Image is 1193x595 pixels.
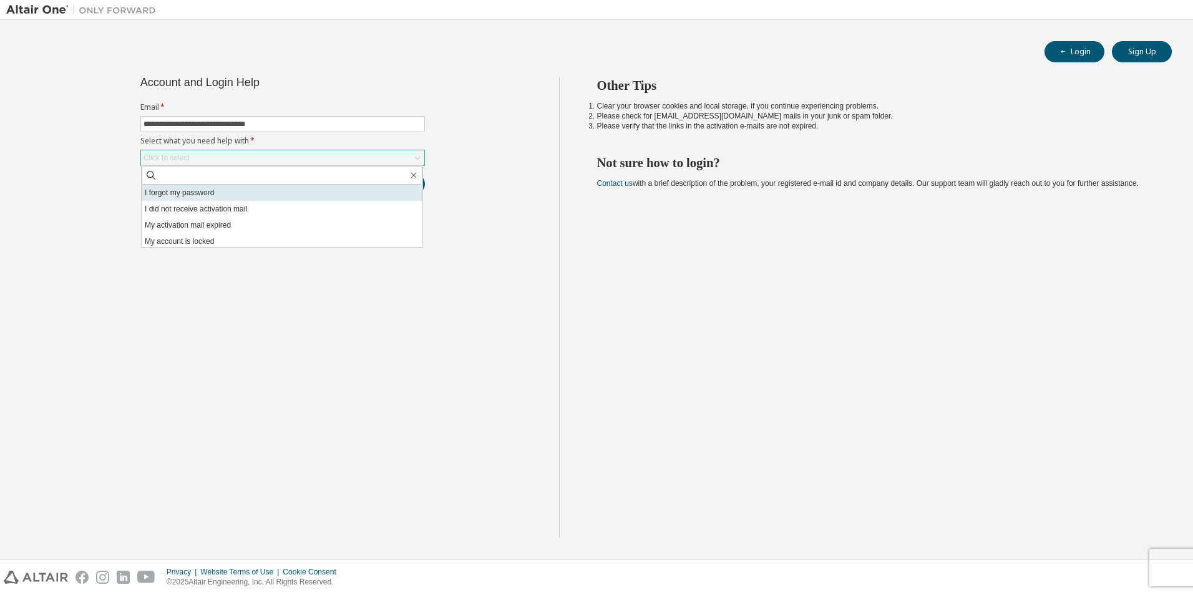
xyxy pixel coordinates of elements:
[1044,41,1104,62] button: Login
[597,121,1150,131] li: Please verify that the links in the activation e-mails are not expired.
[597,111,1150,121] li: Please check for [EMAIL_ADDRESS][DOMAIN_NAME] mails in your junk or spam folder.
[140,136,425,146] label: Select what you need help with
[597,101,1150,111] li: Clear your browser cookies and local storage, if you continue experiencing problems.
[4,571,68,584] img: altair_logo.svg
[117,571,130,584] img: linkedin.svg
[75,571,89,584] img: facebook.svg
[6,4,162,16] img: Altair One
[96,571,109,584] img: instagram.svg
[1112,41,1172,62] button: Sign Up
[140,102,425,112] label: Email
[597,77,1150,94] h2: Other Tips
[141,150,424,165] div: Click to select
[137,571,155,584] img: youtube.svg
[200,567,283,577] div: Website Terms of Use
[597,179,633,188] a: Contact us
[597,155,1150,171] h2: Not sure how to login?
[167,577,344,588] p: © 2025 Altair Engineering, Inc. All Rights Reserved.
[144,153,190,163] div: Click to select
[167,567,200,577] div: Privacy
[597,179,1139,188] span: with a brief description of the problem, your registered e-mail id and company details. Our suppo...
[140,77,368,87] div: Account and Login Help
[283,567,343,577] div: Cookie Consent
[142,185,422,201] li: I forgot my password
